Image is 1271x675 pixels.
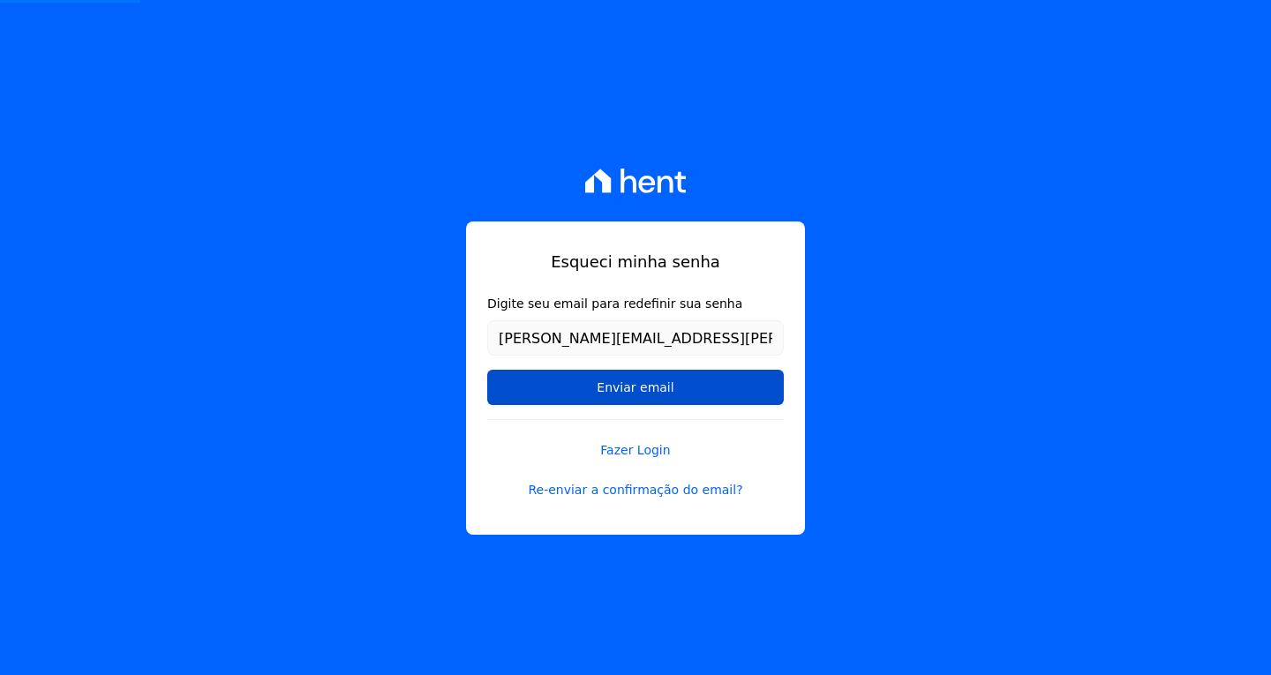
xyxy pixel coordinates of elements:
[487,419,784,460] a: Fazer Login
[487,320,784,356] input: Email
[487,250,784,274] h1: Esqueci minha senha
[487,481,784,499] a: Re-enviar a confirmação do email?
[487,370,784,405] input: Enviar email
[487,295,784,313] label: Digite seu email para redefinir sua senha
